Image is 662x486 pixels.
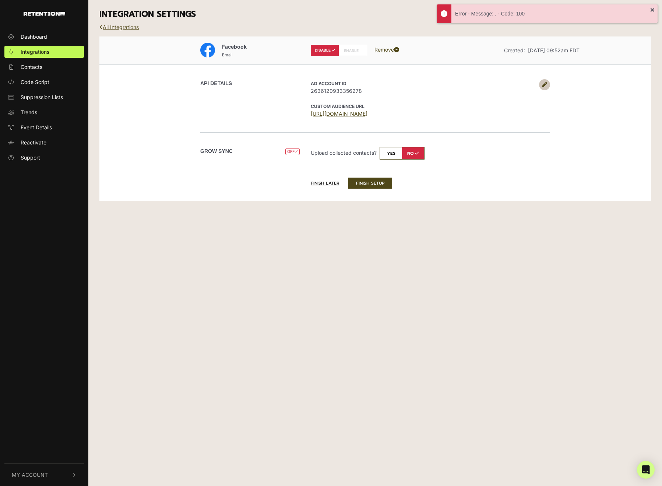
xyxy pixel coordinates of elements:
img: Facebook [200,43,215,57]
a: Dashboard [4,31,84,43]
a: All Integrations [99,24,139,30]
span: Trends [21,108,37,116]
span: 2636120933356278 [311,87,535,95]
span: Created: [504,47,525,53]
a: Remove [374,46,399,53]
div: Open Intercom Messenger [637,461,655,479]
div: Error - Message: , - Code: 100 [455,10,650,18]
span: Code Script [21,78,49,86]
span: OFF [285,148,300,155]
span: Integrations [21,48,49,56]
small: Email [222,52,233,57]
a: Support [4,151,84,164]
h3: INTEGRATION SETTINGS [99,9,651,20]
span: [DATE] 09:52am EDT [528,47,580,53]
span: My Account [12,471,48,479]
span: Facebook [222,43,247,50]
a: Integrations [4,46,84,58]
span: Suppression Lists [21,93,63,101]
a: Event Details [4,121,84,133]
p: Upload collected contacts? [311,147,535,160]
span: Contacts [21,63,42,71]
a: Contacts [4,61,84,73]
strong: CUSTOM AUDIENCE URL [311,104,365,109]
label: Grow Sync [200,147,233,155]
label: API DETAILS [200,80,232,87]
a: Trends [4,106,84,118]
button: My Account [4,464,84,486]
span: Reactivate [21,139,46,146]
button: FINISH SETUP [348,178,392,189]
span: Event Details [21,123,52,131]
a: Suppression Lists [4,91,84,103]
a: [URL][DOMAIN_NAME] [311,111,367,117]
span: Dashboard [21,33,47,41]
strong: AD Account ID [311,81,346,86]
label: DISABLE [311,45,339,56]
button: Finish later [311,178,347,188]
a: Reactivate [4,136,84,148]
a: Code Script [4,76,84,88]
span: Support [21,154,40,161]
img: Retention.com [24,12,65,16]
label: ENABLE [339,45,367,56]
